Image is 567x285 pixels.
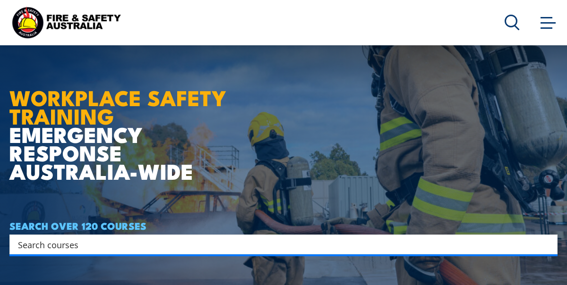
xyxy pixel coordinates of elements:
[9,81,226,132] strong: WORKPLACE SAFETY TRAINING
[18,237,537,251] input: Search input
[541,238,554,251] button: Search magnifier button
[9,220,558,231] h4: SEARCH OVER 120 COURSES
[9,41,241,180] h1: EMERGENCY RESPONSE AUSTRALIA-WIDE
[20,238,539,251] form: Search form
